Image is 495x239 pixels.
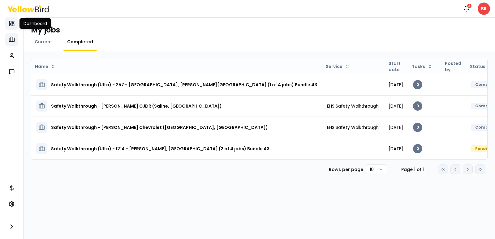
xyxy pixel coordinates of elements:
span: BR [478,2,490,15]
span: Current [35,39,52,45]
div: Page 1 of 1 [397,166,428,173]
a: Completed [63,39,97,45]
div: 0 [413,123,422,132]
div: 0 [413,101,422,111]
span: [DATE] [389,82,403,88]
span: Status [470,63,485,70]
p: Rows per page [329,166,363,173]
button: Tasks [409,62,435,71]
h1: My jobs [31,25,60,35]
span: Completed [67,39,93,45]
a: Current [31,39,56,45]
span: EHS Safety Walkthrough [327,103,379,109]
h3: Safety Walkthrough (Ulta) - 257 - [GEOGRAPHIC_DATA], [PERSON_NAME][GEOGRAPHIC_DATA] (1 of 4 jobs)... [51,79,317,90]
span: [DATE] [389,146,403,152]
span: Name [35,63,48,70]
span: [DATE] [389,103,403,109]
h3: Safety Walkthrough (Ulta) - 1214 - [PERSON_NAME], [GEOGRAPHIC_DATA] (2 of 4 jobs) Bundle 43 [51,143,269,154]
button: 3 [460,2,473,15]
span: Service [326,63,342,70]
button: Service [323,62,352,71]
th: Posted by [440,59,466,74]
button: Name [32,62,58,71]
div: 0 [413,144,422,153]
th: Start date [384,59,408,74]
div: 0 [413,80,422,89]
span: Tasks [412,63,425,70]
div: 3 [467,3,472,9]
span: EHS Safety Walkthrough [327,124,379,130]
h3: Safety Walkthrough - [PERSON_NAME] CJDR (Saline, [GEOGRAPHIC_DATA]) [51,100,222,112]
h3: Safety Walkthrough - [PERSON_NAME] Chevrolet ([GEOGRAPHIC_DATA], [GEOGRAPHIC_DATA]) [51,122,268,133]
span: [DATE] [389,124,403,130]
